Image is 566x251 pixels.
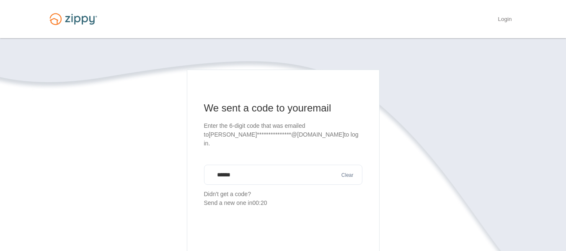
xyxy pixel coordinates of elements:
h1: We sent a code to your email [204,101,362,115]
a: Login [498,16,512,24]
p: Enter the 6-digit code that was emailed to [PERSON_NAME]***************@[DOMAIN_NAME] to log in. [204,122,362,148]
img: Logo [44,9,102,29]
button: Clear [339,171,356,179]
p: Didn't get a code? [204,190,362,207]
div: Send a new one in 00:20 [204,199,362,207]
